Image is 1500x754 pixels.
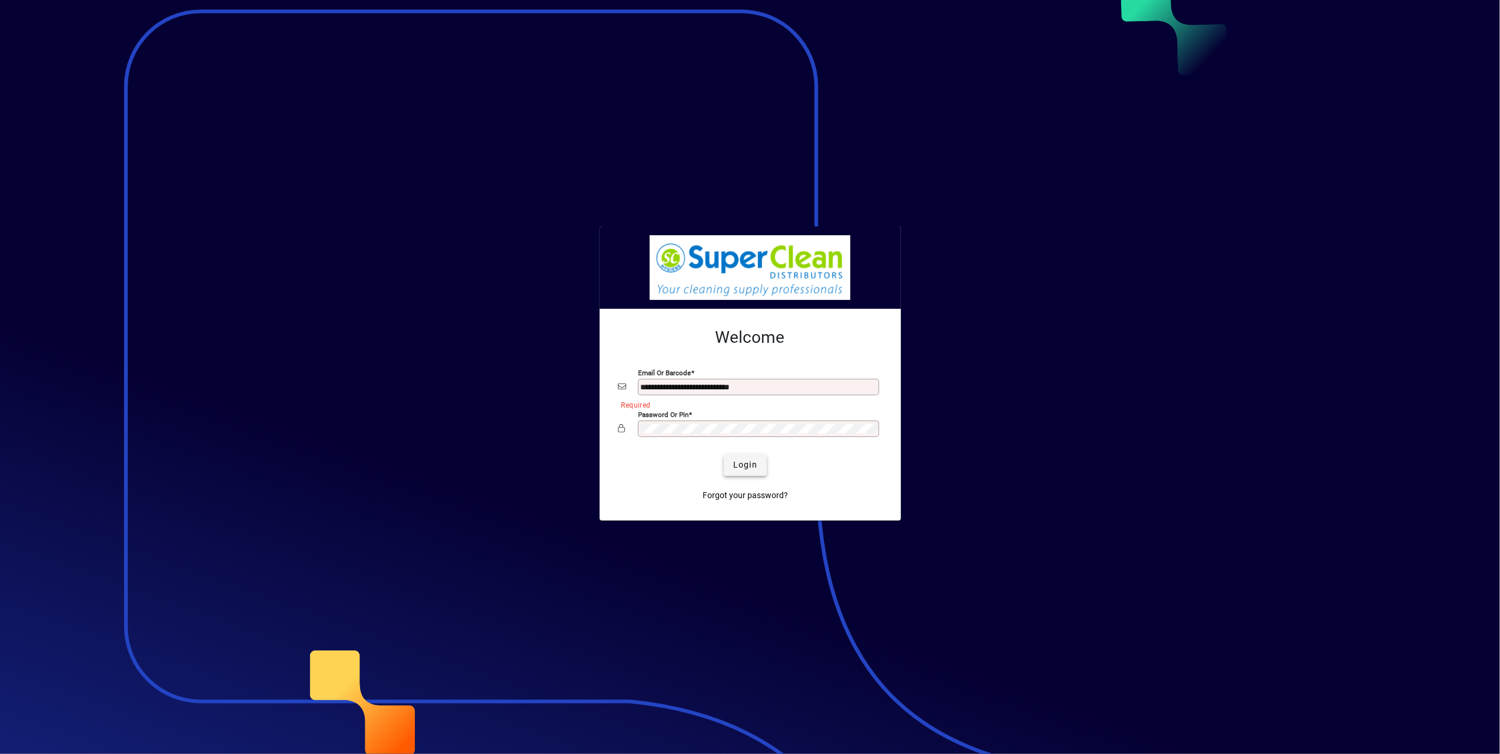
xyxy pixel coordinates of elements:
mat-label: Password or Pin [638,410,689,418]
span: Login [733,459,757,471]
mat-label: Email or Barcode [638,368,691,376]
button: Login [724,455,767,476]
h2: Welcome [618,328,882,348]
span: Forgot your password? [703,489,788,502]
a: Forgot your password? [698,485,793,506]
mat-error: Required [621,398,873,411]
